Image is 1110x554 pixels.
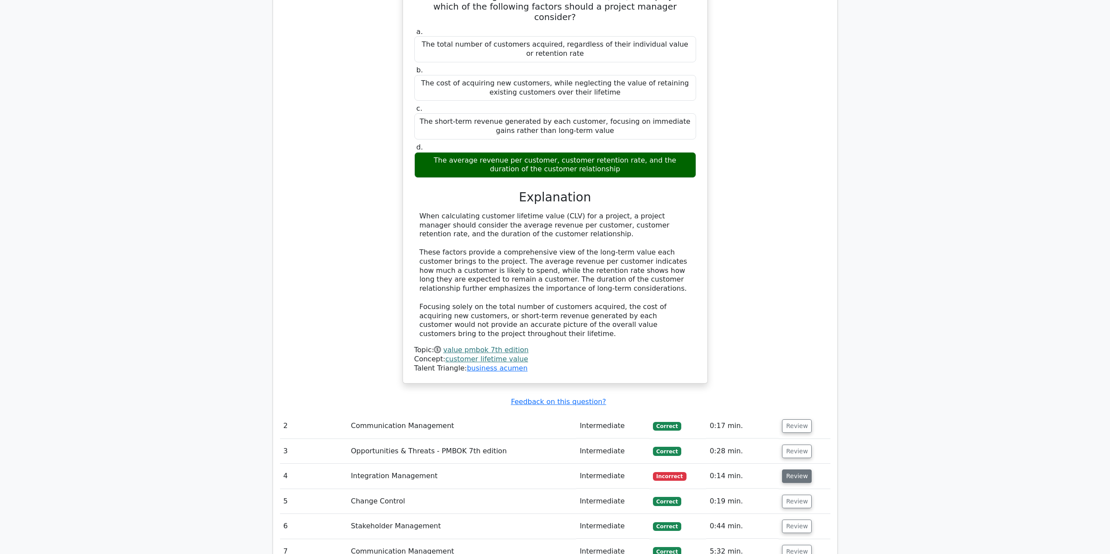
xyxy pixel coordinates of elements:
[782,419,812,433] button: Review
[576,414,649,438] td: Intermediate
[280,489,348,514] td: 5
[576,439,649,464] td: Intermediate
[417,143,423,151] span: d.
[280,439,348,464] td: 3
[280,514,348,539] td: 6
[414,152,696,178] div: The average revenue per customer, customer retention rate, and the duration of the customer relat...
[782,495,812,508] button: Review
[348,414,577,438] td: Communication Management
[348,514,577,539] td: Stakeholder Management
[414,346,696,373] div: Talent Triangle:
[706,489,779,514] td: 0:19 min.
[576,464,649,489] td: Intermediate
[576,514,649,539] td: Intermediate
[348,464,577,489] td: Integration Management
[414,355,696,364] div: Concept:
[653,522,681,531] span: Correct
[706,414,779,438] td: 0:17 min.
[417,66,423,74] span: b.
[576,489,649,514] td: Intermediate
[414,113,696,139] div: The short-term revenue generated by each customer, focusing on immediate gains rather than long-t...
[280,464,348,489] td: 4
[445,355,528,363] a: customer lifetime value
[420,212,691,339] div: When calculating customer lifetime value (CLV) for a project, a project manager should consider t...
[414,75,696,101] div: The cost of acquiring new customers, while neglecting the value of retaining existing customers o...
[706,464,779,489] td: 0:14 min.
[511,398,606,406] a: Feedback on this question?
[467,364,527,372] a: business acumen
[782,520,812,533] button: Review
[348,439,577,464] td: Opportunities & Threats - PMBOK 7th edition
[348,489,577,514] td: Change Control
[417,27,423,36] span: a.
[653,472,686,481] span: Incorrect
[417,104,423,112] span: c.
[653,447,681,455] span: Correct
[706,439,779,464] td: 0:28 min.
[420,190,691,205] h3: Explanation
[280,414,348,438] td: 2
[706,514,779,539] td: 0:44 min.
[653,422,681,431] span: Correct
[782,445,812,458] button: Review
[414,36,696,62] div: The total number of customers acquired, regardless of their individual value or retention rate
[414,346,696,355] div: Topic:
[443,346,529,354] a: value pmbok 7th edition
[653,497,681,506] span: Correct
[782,469,812,483] button: Review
